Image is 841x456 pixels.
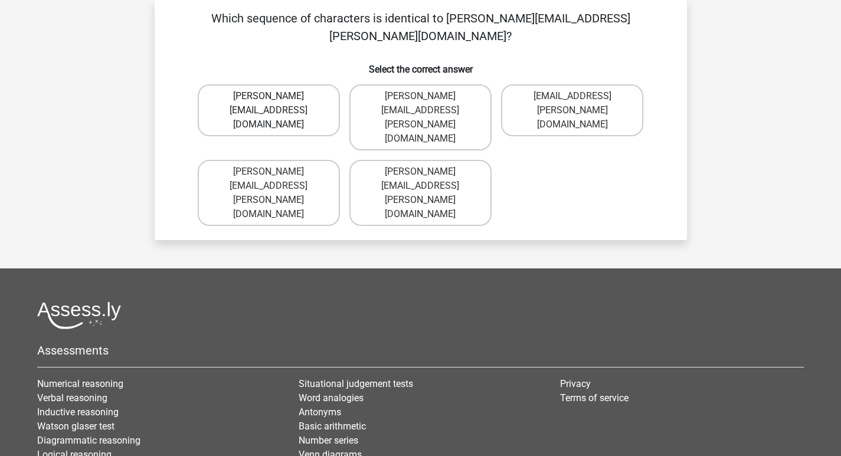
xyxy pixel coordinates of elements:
[560,392,629,403] a: Terms of service
[349,160,492,226] label: [PERSON_NAME][EMAIL_ADDRESS][PERSON_NAME][DOMAIN_NAME]
[299,392,364,403] a: Word analogies
[299,421,366,432] a: Basic arithmetic
[174,9,668,45] p: Which sequence of characters is identical to [PERSON_NAME][EMAIL_ADDRESS][PERSON_NAME][DOMAIN_NAME]?
[174,54,668,75] h6: Select the correct answer
[37,343,804,357] h5: Assessments
[299,406,341,418] a: Antonyms
[501,84,643,136] label: [EMAIL_ADDRESS][PERSON_NAME][DOMAIN_NAME]
[37,301,121,329] img: Assessly logo
[349,84,492,150] label: [PERSON_NAME][EMAIL_ADDRESS][PERSON_NAME][DOMAIN_NAME]
[299,435,358,446] a: Number series
[560,378,591,389] a: Privacy
[198,160,340,226] label: [PERSON_NAME][EMAIL_ADDRESS][PERSON_NAME][DOMAIN_NAME]
[37,406,119,418] a: Inductive reasoning
[299,378,413,389] a: Situational judgement tests
[37,378,123,389] a: Numerical reasoning
[37,392,107,403] a: Verbal reasoning
[37,421,114,432] a: Watson glaser test
[37,435,140,446] a: Diagrammatic reasoning
[198,84,340,136] label: [PERSON_NAME][EMAIL_ADDRESS][DOMAIN_NAME]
